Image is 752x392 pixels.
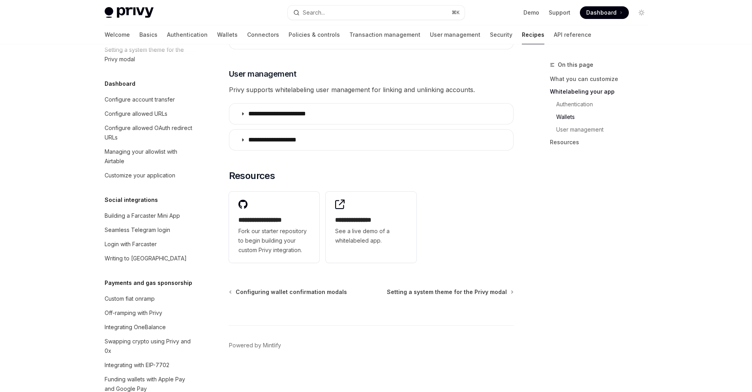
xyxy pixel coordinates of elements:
[139,25,158,44] a: Basics
[230,288,347,296] a: Configuring wallet confirmation modals
[490,25,512,44] a: Security
[247,25,279,44] a: Connectors
[105,225,170,235] div: Seamless Telegram login
[556,98,654,111] a: Authentication
[105,322,166,332] div: Integrating OneBalance
[105,79,135,89] h5: Dashboard
[98,223,199,237] a: Seamless Telegram login
[105,95,175,104] div: Configure account transfer
[98,209,199,223] a: Building a Farcaster Mini App
[98,334,199,358] a: Swapping crypto using Privy and 0x
[105,195,158,205] h5: Social integrations
[580,6,629,19] a: Dashboard
[98,168,199,183] a: Customize your application
[105,254,187,263] div: Writing to [GEOGRAPHIC_DATA]
[105,171,175,180] div: Customize your application
[105,109,167,119] div: Configure allowed URLs
[98,306,199,320] a: Off-ramping with Privy
[229,68,296,79] span: User management
[105,123,195,142] div: Configure allowed OAuth redirect URLs
[549,9,570,17] a: Support
[288,6,465,20] button: Search...⌘K
[105,278,192,288] h5: Payments and gas sponsorship
[229,170,275,182] span: Resources
[105,147,195,166] div: Managing your allowlist with Airtable
[98,145,199,168] a: Managing your allowlist with Airtable
[236,288,347,296] span: Configuring wallet confirmation modals
[349,25,420,44] a: Transaction management
[98,237,199,251] a: Login with Farcaster
[167,25,208,44] a: Authentication
[105,211,180,220] div: Building a Farcaster Mini App
[98,121,199,145] a: Configure allowed OAuth redirect URLs
[105,337,195,356] div: Swapping crypto using Privy and 0x
[387,288,507,296] span: Setting a system theme for the Privy modal
[335,226,407,245] span: See a live demo of a whitelabeled app.
[98,358,199,372] a: Integrating with EIP-7702
[105,239,157,249] div: Login with Farcaster
[105,25,130,44] a: Welcome
[229,84,514,95] span: Privy supports whitelabeling user management for linking and unlinking accounts.
[303,8,325,17] div: Search...
[229,341,281,349] a: Powered by Mintlify
[452,9,460,16] span: ⌘ K
[430,25,480,44] a: User management
[556,111,654,123] a: Wallets
[558,60,593,70] span: On this page
[550,85,654,98] a: Whitelabeling your app
[550,73,654,85] a: What you can customize
[556,123,654,136] a: User management
[105,360,169,370] div: Integrating with EIP-7702
[635,6,648,19] button: Toggle dark mode
[98,292,199,306] a: Custom fiat onramp
[289,25,340,44] a: Policies & controls
[105,308,162,318] div: Off-ramping with Privy
[217,25,238,44] a: Wallets
[238,226,310,255] span: Fork our starter repository to begin building your custom Privy integration.
[98,92,199,107] a: Configure account transfer
[229,192,320,263] a: **** **** **** ***Fork our starter repository to begin building your custom Privy integration.
[98,320,199,334] a: Integrating OneBalance
[98,251,199,266] a: Writing to [GEOGRAPHIC_DATA]
[550,136,654,149] a: Resources
[105,294,155,303] div: Custom fiat onramp
[523,9,539,17] a: Demo
[105,7,154,18] img: light logo
[522,25,544,44] a: Recipes
[554,25,591,44] a: API reference
[586,9,617,17] span: Dashboard
[98,107,199,121] a: Configure allowed URLs
[387,288,513,296] a: Setting a system theme for the Privy modal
